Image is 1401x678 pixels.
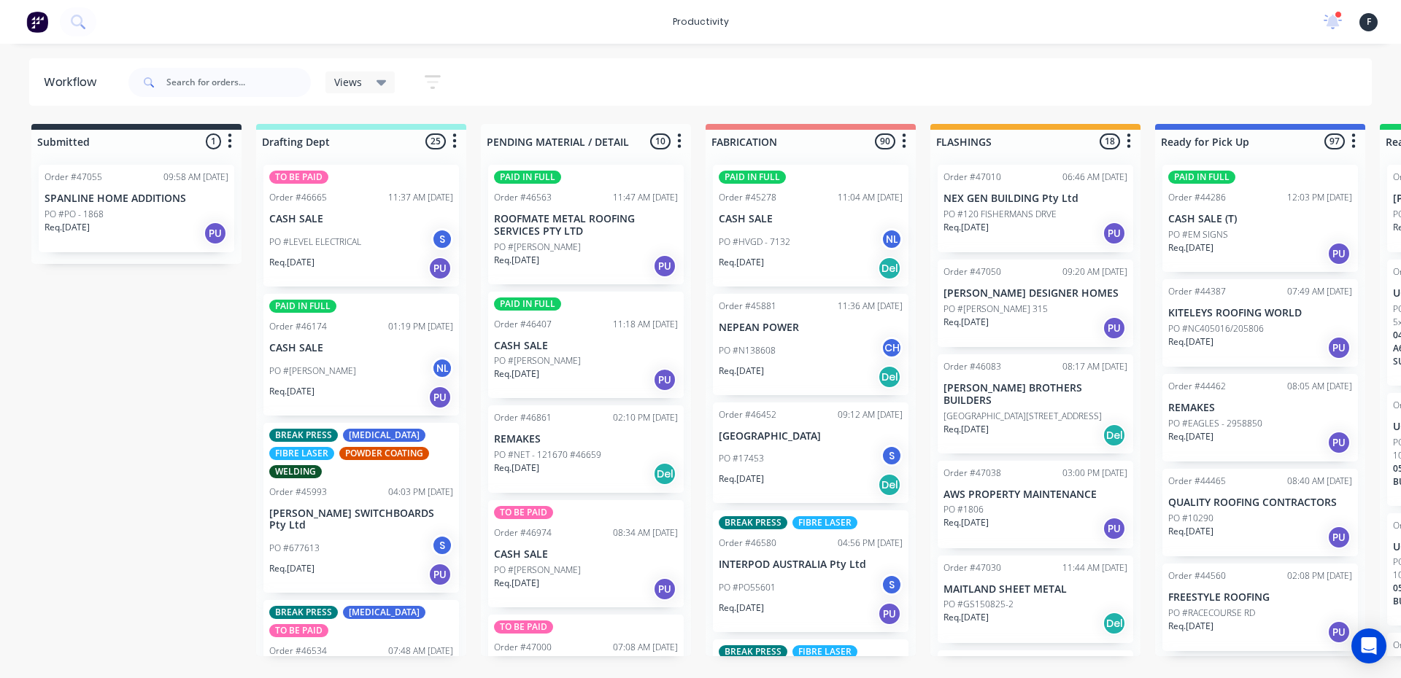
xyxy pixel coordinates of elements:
[1103,612,1126,635] div: Del
[494,297,561,311] div: PAID IN FULL
[713,402,908,504] div: Order #4645209:12 AM [DATE][GEOGRAPHIC_DATA]PO #17453SReq.[DATE]Del
[269,562,314,575] p: Req. [DATE]
[838,537,903,550] div: 04:56 PM [DATE]
[1287,285,1352,298] div: 07:49 AM [DATE]
[1162,374,1358,461] div: Order #4446208:05 AM [DATE]REMAKESPO #EAGLES - 2958850Req.[DATE]PU
[719,601,764,615] p: Req. [DATE]
[1168,620,1213,633] p: Req. [DATE]
[163,171,228,184] div: 09:58 AM [DATE]
[1287,380,1352,393] div: 08:05 AM [DATE]
[1287,569,1352,582] div: 02:08 PM [DATE]
[943,303,1048,316] p: PO #[PERSON_NAME] 315
[494,213,678,238] p: ROOFMATE METAL ROOFING SERVICES PTY LTD
[1168,417,1262,430] p: PO #EAGLES - 2958850
[269,644,327,658] div: Order #46534
[343,606,425,619] div: [MEDICAL_DATA]
[881,337,903,359] div: CH
[494,171,561,184] div: PAID IN FULL
[431,228,453,250] div: S
[339,447,429,460] div: POWDER COATING
[713,294,908,395] div: Order #4588111:36 AM [DATE]NEPEAN POWERPO #N138608CHReq.[DATE]Del
[1287,475,1352,488] div: 08:40 AM [DATE]
[494,254,539,267] p: Req. [DATE]
[388,486,453,499] div: 04:03 PM [DATE]
[1168,322,1264,335] p: PO #NC405016/205806
[943,611,989,624] p: Req. [DATE]
[1168,335,1213,348] p: Req. [DATE]
[943,265,1001,278] div: Order #47050
[943,583,1127,596] p: MAITLAND SHEET METAL
[1168,512,1213,525] p: PO #10290
[269,171,328,184] div: TO BE PAID
[428,257,452,280] div: PU
[1168,307,1352,319] p: KITELEYS ROOFING WORLD
[943,516,989,529] p: Req. [DATE]
[719,171,786,184] div: PAID IN FULL
[431,357,453,379] div: NL
[719,322,903,334] p: NEPEAN POWER
[881,574,903,596] div: S
[1168,402,1352,414] p: REMAKES
[943,656,1011,669] div: PAID IN FULL
[719,430,903,443] p: [GEOGRAPHIC_DATA]
[719,472,764,486] p: Req. [DATE]
[269,507,453,532] p: [PERSON_NAME] SWITCHBOARDS Pty Ltd
[263,423,459,593] div: BREAK PRESS[MEDICAL_DATA]FIBRE LASERPOWDER COATINGWELDINGOrder #4599304:03 PM [DATE][PERSON_NAME]...
[943,410,1102,423] p: [GEOGRAPHIC_DATA][STREET_ADDRESS]
[269,191,327,204] div: Order #46665
[1168,171,1235,184] div: PAID IN FULL
[45,171,102,184] div: Order #47055
[1327,336,1351,359] div: PU
[719,213,903,225] p: CASH SALE
[269,300,336,313] div: PAID IN FULL
[1062,360,1127,373] div: 08:17 AM [DATE]
[269,465,322,478] div: WELDING
[943,208,1057,221] p: PO #120 FISHERMANS DRVE
[1162,469,1358,556] div: Order #4446508:40 AM [DATE]QUALITY ROOFING CONTRACTORSPO #10290Req.[DATE]PU
[343,429,425,442] div: [MEDICAL_DATA]
[488,500,684,607] div: TO BE PAIDOrder #4697408:34 AM [DATE]CASH SALEPO #[PERSON_NAME]Req.[DATE]PU
[1162,279,1358,367] div: Order #4438707:49 AM [DATE]KITELEYS ROOFING WORLDPO #NC405016/205806Req.[DATE]PU
[388,644,453,658] div: 07:48 AM [DATE]
[269,606,338,619] div: BREAK PRESS
[1168,591,1352,604] p: FREESTYLE ROOFING
[653,577,676,601] div: PU
[613,641,678,654] div: 07:08 AM [DATE]
[719,558,903,571] p: INTERPOD AUSTRALIA Pty Ltd
[878,257,901,280] div: Del
[269,256,314,269] p: Req. [DATE]
[428,386,452,409] div: PU
[494,448,601,461] p: PO #NET - 121670 #46659
[1168,569,1226,582] div: Order #44560
[719,408,776,421] div: Order #46452
[1103,517,1126,540] div: PU
[1168,228,1228,241] p: PO #EM SIGNS
[943,423,989,436] p: Req. [DATE]
[431,534,453,556] div: S
[1062,561,1127,574] div: 11:44 AM [DATE]
[1062,265,1127,278] div: 09:20 AM [DATE]
[838,300,903,313] div: 11:36 AM [DATE]
[943,382,1127,407] p: [PERSON_NAME] BROTHERS BUILDERS
[938,461,1133,548] div: Order #4703803:00 PM [DATE]AWS PROPERTY MAINTENANCEPO #1806Req.[DATE]PU
[488,405,684,493] div: Order #4686102:10 PM [DATE]REMAKESPO #NET - 121670 #46659Req.[DATE]Del
[719,191,776,204] div: Order #45278
[269,385,314,398] p: Req. [DATE]
[45,208,104,221] p: PO #PO - 1868
[494,526,552,539] div: Order #46974
[269,235,361,249] p: PO #LEVEL ELECTRICAL
[881,228,903,250] div: NL
[494,367,539,381] p: Req. [DATE]
[263,294,459,416] div: PAID IN FULLOrder #4617401:19 PM [DATE]CASH SALEPO #[PERSON_NAME]NLReq.[DATE]PU
[263,165,459,287] div: TO BE PAIDOrder #4666511:37 AM [DATE]CASH SALEPO #LEVEL ELECTRICALSReq.[DATE]PU
[938,260,1133,347] div: Order #4705009:20 AM [DATE][PERSON_NAME] DESIGNER HOMESPO #[PERSON_NAME] 315Req.[DATE]PU
[1168,285,1226,298] div: Order #44387
[1327,526,1351,549] div: PU
[881,445,903,467] div: S
[269,486,327,499] div: Order #45993
[488,292,684,399] div: PAID IN FULLOrder #4640711:18 AM [DATE]CASH SALEPO #[PERSON_NAME]Req.[DATE]PU
[838,191,903,204] div: 11:04 AM [DATE]
[1168,213,1352,225] p: CASH SALE (T)
[428,563,452,586] div: PU
[488,165,684,284] div: PAID IN FULLOrder #4656311:47 AM [DATE]ROOFMATE METAL ROOFING SERVICES PTY LTDPO #[PERSON_NAME]Re...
